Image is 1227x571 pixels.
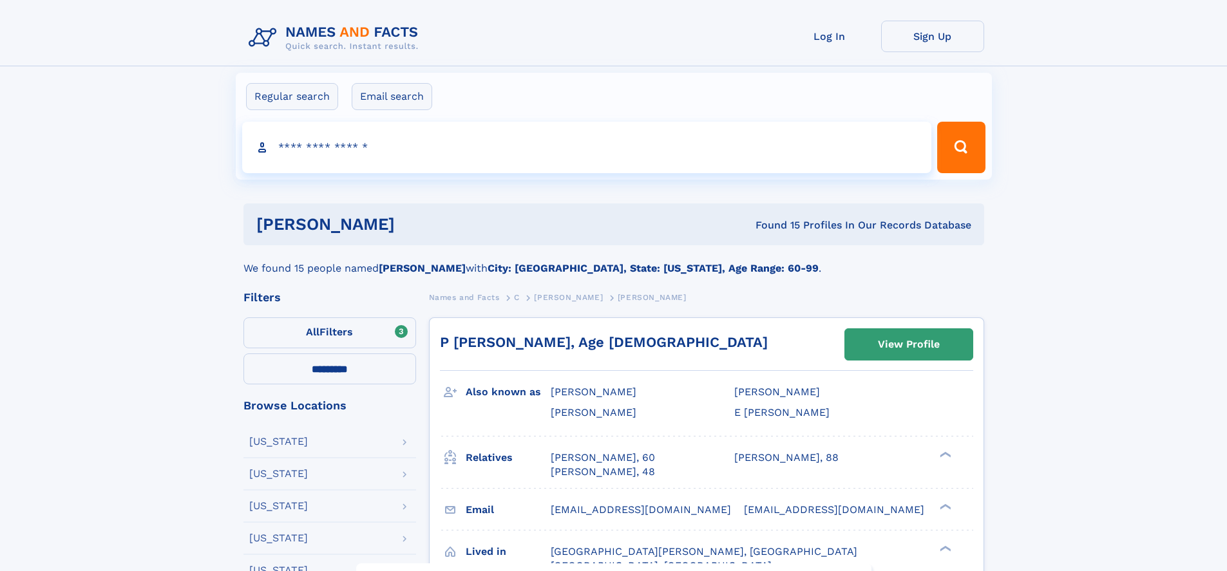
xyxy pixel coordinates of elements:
h3: Also known as [466,381,551,403]
div: [US_STATE] [249,436,308,447]
input: search input [242,122,932,173]
div: [US_STATE] [249,533,308,543]
a: [PERSON_NAME] [534,289,603,305]
a: P [PERSON_NAME], Age [DEMOGRAPHIC_DATA] [440,334,768,350]
h3: Email [466,499,551,521]
span: [PERSON_NAME] [618,293,687,302]
span: [EMAIL_ADDRESS][DOMAIN_NAME] [744,503,924,516]
div: Found 15 Profiles In Our Records Database [575,218,971,232]
a: Log In [778,21,881,52]
label: Regular search [246,83,338,110]
div: Browse Locations [243,400,416,411]
label: Filters [243,317,416,348]
div: Filters [243,292,416,303]
span: [PERSON_NAME] [734,386,820,398]
button: Search Button [937,122,985,173]
span: [PERSON_NAME] [551,386,636,398]
h1: [PERSON_NAME] [256,216,575,232]
a: View Profile [845,329,973,360]
b: [PERSON_NAME] [379,262,466,274]
label: Email search [352,83,432,110]
div: [US_STATE] [249,469,308,479]
div: ❯ [937,450,952,458]
span: [EMAIL_ADDRESS][DOMAIN_NAME] [551,503,731,516]
div: [US_STATE] [249,501,308,511]
img: Logo Names and Facts [243,21,429,55]
a: Sign Up [881,21,984,52]
span: [PERSON_NAME] [534,293,603,302]
span: C [514,293,520,302]
a: [PERSON_NAME], 60 [551,451,655,465]
div: We found 15 people named with . [243,245,984,276]
div: View Profile [878,330,940,359]
span: E [PERSON_NAME] [734,406,830,418]
a: [PERSON_NAME], 48 [551,465,655,479]
a: Names and Facts [429,289,500,305]
span: All [306,326,319,338]
h3: Lived in [466,541,551,563]
b: City: [GEOGRAPHIC_DATA], State: [US_STATE], Age Range: 60-99 [488,262,819,274]
span: [GEOGRAPHIC_DATA][PERSON_NAME], [GEOGRAPHIC_DATA] [551,545,857,557]
h3: Relatives [466,447,551,469]
a: C [514,289,520,305]
a: [PERSON_NAME], 88 [734,451,839,465]
span: [PERSON_NAME] [551,406,636,418]
div: ❯ [937,544,952,552]
div: ❯ [937,502,952,510]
